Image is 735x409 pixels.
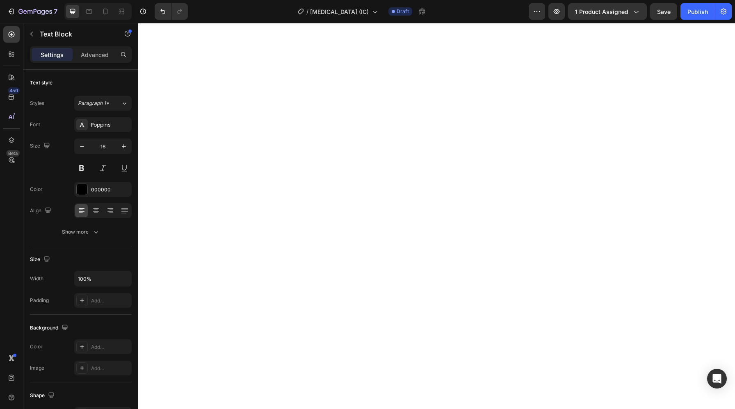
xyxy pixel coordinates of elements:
[91,365,130,372] div: Add...
[30,323,70,334] div: Background
[91,297,130,304] div: Add...
[74,96,132,111] button: Paragraph 1*
[30,205,53,216] div: Align
[81,50,109,59] p: Advanced
[41,50,64,59] p: Settings
[568,3,647,20] button: 1 product assigned
[91,121,130,129] div: Poppins
[30,141,52,152] div: Size
[397,8,409,15] span: Draft
[54,7,57,16] p: 7
[155,3,188,20] div: Undo/Redo
[30,275,43,282] div: Width
[310,7,369,16] span: [MEDICAL_DATA] (IC)
[3,3,61,20] button: 7
[91,186,130,193] div: 000000
[575,7,628,16] span: 1 product assigned
[680,3,715,20] button: Publish
[650,3,677,20] button: Save
[91,343,130,351] div: Add...
[30,79,52,86] div: Text style
[30,343,43,350] div: Color
[8,87,20,94] div: 450
[40,29,110,39] p: Text Block
[687,7,708,16] div: Publish
[30,121,40,128] div: Font
[78,100,109,107] span: Paragraph 1*
[306,7,308,16] span: /
[707,369,727,389] div: Open Intercom Messenger
[30,225,132,239] button: Show more
[30,390,56,401] div: Shape
[30,186,43,193] div: Color
[657,8,671,15] span: Save
[30,254,52,265] div: Size
[62,228,100,236] div: Show more
[30,297,49,304] div: Padding
[138,23,735,409] iframe: Design area
[75,271,131,286] input: Auto
[30,364,44,372] div: Image
[6,150,20,157] div: Beta
[30,100,44,107] div: Styles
